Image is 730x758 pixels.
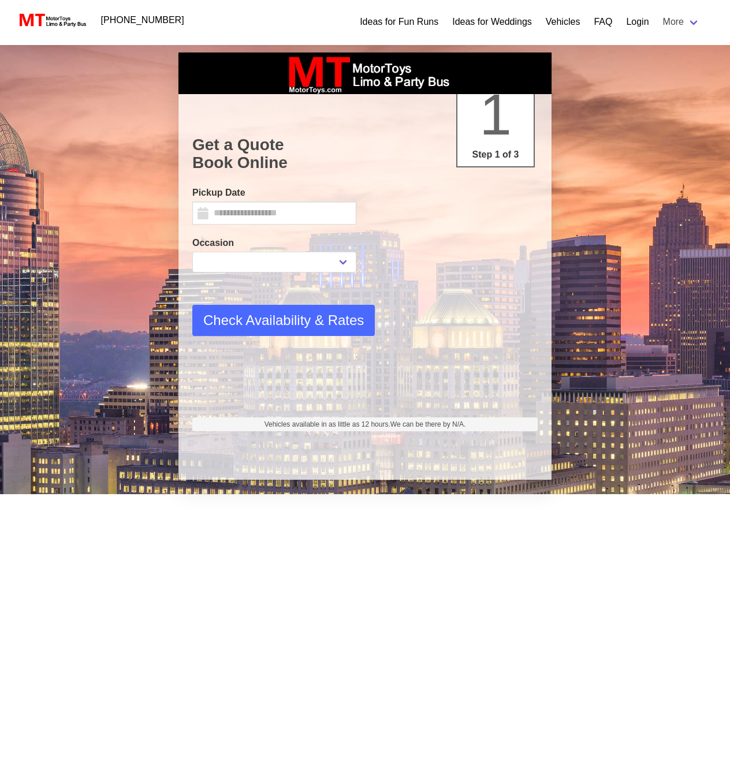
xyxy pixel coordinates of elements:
[16,12,87,28] img: MotorToys Logo
[546,15,580,29] a: Vehicles
[192,136,538,172] h1: Get a Quote Book Online
[203,310,364,331] span: Check Availability & Rates
[94,9,191,32] a: [PHONE_NUMBER]
[360,15,438,29] a: Ideas for Fun Runs
[192,236,356,250] label: Occasion
[192,186,356,200] label: Pickup Date
[594,15,612,29] a: FAQ
[462,148,529,162] p: Step 1 of 3
[265,419,466,430] span: Vehicles available in as little as 12 hours.
[452,15,532,29] a: Ideas for Weddings
[656,10,707,33] a: More
[626,15,649,29] a: Login
[479,82,512,147] span: 1
[278,53,452,94] img: box_logo_brand.jpeg
[390,420,466,428] span: We can be there by N/A.
[192,305,375,336] button: Check Availability & Rates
